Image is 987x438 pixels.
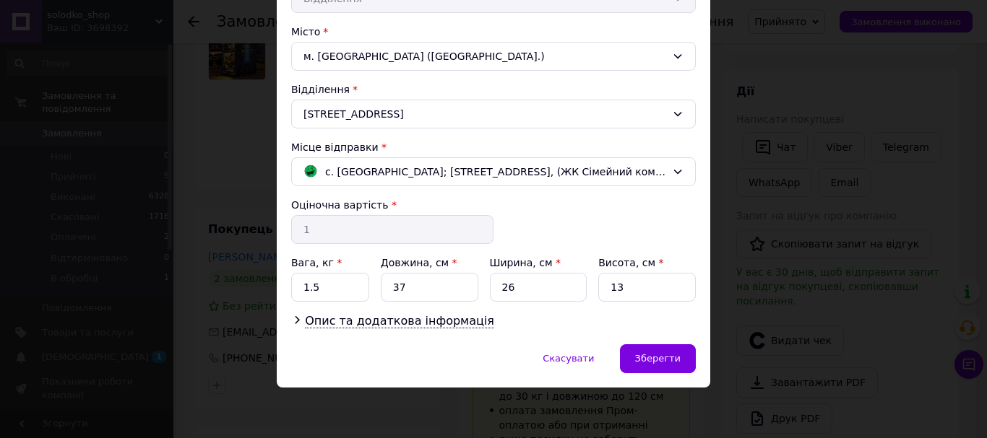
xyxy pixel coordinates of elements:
div: Відділення [291,82,696,97]
label: Довжина, см [381,257,457,268]
label: Оціночна вартість [291,199,388,211]
div: Місце відправки [291,140,696,154]
span: с. [GEOGRAPHIC_DATA]; [STREET_ADDRESS], (ЖК Сімейний комфорт (с. [GEOGRAPHIC_DATA])) [325,164,666,180]
div: Місто [291,25,696,39]
label: Висота, см [598,257,663,268]
div: м. [GEOGRAPHIC_DATA] ([GEOGRAPHIC_DATA].) [291,42,696,71]
span: Скасувати [543,353,594,364]
div: [STREET_ADDRESS] [291,100,696,128]
span: Опис та додаткова інформація [305,314,494,328]
span: Зберегти [635,353,681,364]
label: Ширина, см [490,257,561,268]
label: Вага, кг [291,257,342,268]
